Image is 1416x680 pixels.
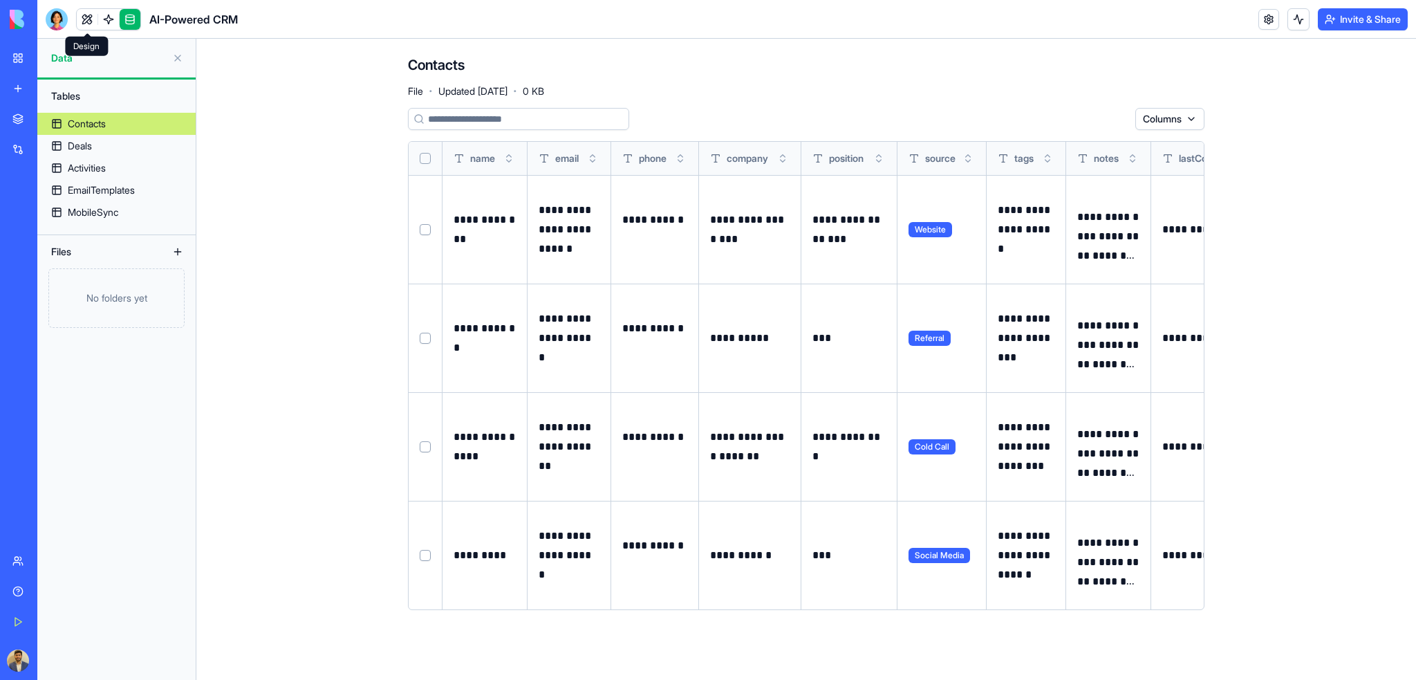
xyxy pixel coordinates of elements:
span: Updated [DATE] [438,84,507,98]
a: EmailTemplates [37,179,196,201]
img: logo [10,10,95,29]
div: No folders yet [48,268,185,328]
a: Activities [37,157,196,179]
span: email [555,151,579,165]
h4: Contacts [408,55,465,75]
span: Website [909,222,952,237]
a: Deals [37,135,196,157]
a: No folders yet [37,268,196,328]
span: · [513,80,517,102]
a: MobileSync [37,201,196,223]
span: company [727,151,768,165]
div: MobileSync [68,205,118,219]
button: Toggle sort [586,151,599,165]
a: Contacts [37,113,196,135]
div: Contacts [68,117,106,131]
span: AI-Powered CRM [149,11,238,28]
button: Toggle sort [776,151,790,165]
span: notes [1094,151,1119,165]
span: 0 KB [523,84,544,98]
div: Files [44,241,155,263]
div: Design [65,37,108,56]
div: Deals [68,139,92,153]
button: Toggle sort [1041,151,1054,165]
button: Select all [420,153,431,164]
button: Toggle sort [872,151,886,165]
button: Toggle sort [1126,151,1139,165]
span: Referral [909,331,951,346]
div: Tables [44,85,189,107]
span: Social Media [909,548,970,563]
span: · [429,80,433,102]
button: Toggle sort [502,151,516,165]
button: Select row [420,441,431,452]
button: Select row [420,550,431,561]
span: tags [1014,151,1034,165]
button: Toggle sort [673,151,687,165]
div: Activities [68,161,106,175]
span: position [829,151,864,165]
button: Columns [1135,108,1204,130]
span: Cold Call [909,439,956,454]
button: Invite & Share [1318,8,1408,30]
span: source [925,151,956,165]
span: phone [639,151,667,165]
button: Select row [420,333,431,344]
button: Select row [420,224,431,235]
span: File [408,84,423,98]
span: Data [51,51,167,65]
span: name [470,151,495,165]
img: ACg8ocL7MkFi3HFsLcy66xnrZRckfsjiLyW_uHZVJZ1E7Uqqqw1ZZLf0=s96-c [7,650,29,672]
span: lastContactDate [1179,151,1252,165]
button: Toggle sort [961,151,975,165]
div: EmailTemplates [68,183,135,197]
